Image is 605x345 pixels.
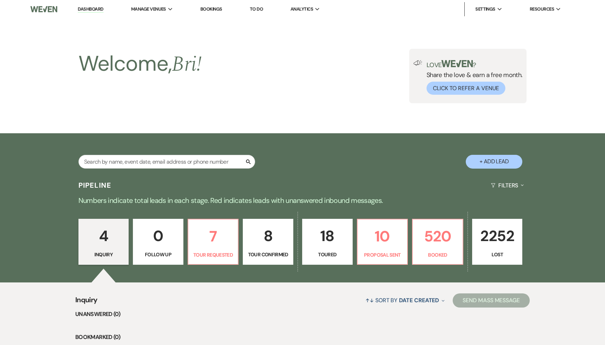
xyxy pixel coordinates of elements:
[477,251,518,258] p: Lost
[78,219,129,265] a: 4Inquiry
[30,2,57,17] img: Weven Logo
[75,294,98,310] span: Inquiry
[307,224,348,248] p: 18
[78,180,112,190] h3: Pipeline
[413,60,422,66] img: loud-speaker-illustration.svg
[78,49,201,79] h2: Welcome,
[188,219,239,265] a: 7Tour Requested
[137,224,179,248] p: 0
[75,333,530,342] li: Bookmarked (0)
[247,224,289,248] p: 8
[417,224,458,248] p: 520
[422,60,523,95] div: Share the love & earn a free month.
[530,6,554,13] span: Resources
[83,224,124,248] p: 4
[412,219,463,265] a: 520Booked
[137,251,179,258] p: Follow Up
[453,293,530,308] button: Send Mass Message
[357,219,408,265] a: 10Proposal Sent
[307,251,348,258] p: Toured
[363,291,447,310] button: Sort By Date Created
[427,60,523,68] p: Love ?
[417,251,458,259] p: Booked
[172,48,201,81] span: Bri !
[75,310,530,319] li: Unanswered (0)
[133,219,183,265] a: 0Follow Up
[475,6,495,13] span: Settings
[466,155,522,169] button: + Add Lead
[193,224,234,248] p: 7
[78,6,103,13] a: Dashboard
[250,6,263,12] a: To Do
[247,251,289,258] p: Tour Confirmed
[83,251,124,258] p: Inquiry
[78,155,255,169] input: Search by name, event date, email address or phone number
[302,219,353,265] a: 18Toured
[131,6,166,13] span: Manage Venues
[365,297,374,304] span: ↑↓
[441,60,473,67] img: weven-logo-green.svg
[48,195,557,206] p: Numbers indicate total leads in each stage. Red indicates leads with unanswered inbound messages.
[399,297,439,304] span: Date Created
[362,251,403,259] p: Proposal Sent
[488,176,527,195] button: Filters
[243,219,293,265] a: 8Tour Confirmed
[477,224,518,248] p: 2252
[362,224,403,248] p: 10
[193,251,234,259] p: Tour Requested
[472,219,523,265] a: 2252Lost
[427,82,505,95] button: Click to Refer a Venue
[290,6,313,13] span: Analytics
[200,6,222,12] a: Bookings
